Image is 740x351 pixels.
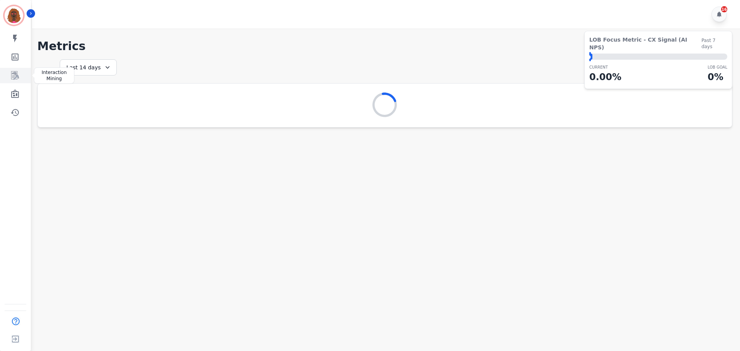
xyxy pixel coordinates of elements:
[708,64,727,70] p: LOB Goal
[5,6,23,25] img: Bordered avatar
[589,70,621,84] p: 0.00 %
[708,70,727,84] p: 0 %
[701,37,727,50] span: Past 7 days
[37,39,732,53] h1: Metrics
[60,59,117,76] div: Last 14 days
[721,6,727,12] div: 16
[589,36,701,51] span: LOB Focus Metric - CX Signal (AI NPS)
[589,54,592,60] div: ⬤
[589,64,621,70] p: CURRENT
